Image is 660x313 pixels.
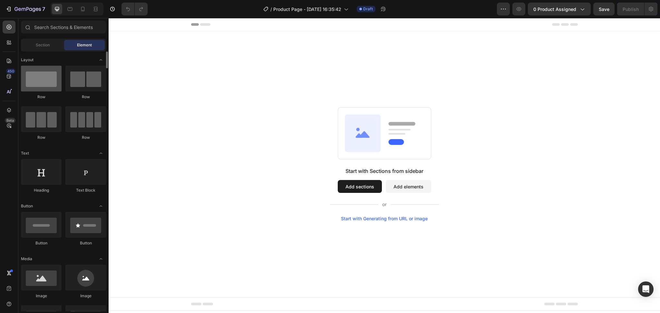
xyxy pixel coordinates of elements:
[21,203,33,209] span: Button
[528,3,591,15] button: 0 product assigned
[121,3,148,15] div: Undo/Redo
[363,6,373,12] span: Draft
[65,94,106,100] div: Row
[21,21,106,33] input: Search Sections & Elements
[21,57,34,63] span: Layout
[593,3,615,15] button: Save
[21,293,62,299] div: Image
[21,94,62,100] div: Row
[96,201,106,211] span: Toggle open
[599,6,609,12] span: Save
[42,5,45,13] p: 7
[21,240,62,246] div: Button
[21,150,29,156] span: Text
[65,293,106,299] div: Image
[65,187,106,193] div: Text Block
[270,6,272,13] span: /
[232,198,319,203] div: Start with Generating from URL or image
[533,6,576,13] span: 0 product assigned
[273,6,341,13] span: Product Page - [DATE] 16:35:42
[277,162,323,175] button: Add elements
[237,149,315,157] div: Start with Sections from sidebar
[65,240,106,246] div: Button
[3,3,48,15] button: 7
[21,135,62,140] div: Row
[21,256,32,262] span: Media
[96,55,106,65] span: Toggle open
[617,3,644,15] button: Publish
[229,162,273,175] button: Add sections
[96,254,106,264] span: Toggle open
[109,18,660,313] iframe: Design area
[6,69,15,74] div: 450
[638,281,654,297] div: Open Intercom Messenger
[96,148,106,158] span: Toggle open
[21,187,62,193] div: Heading
[77,42,92,48] span: Element
[5,118,15,123] div: Beta
[65,135,106,140] div: Row
[623,6,639,13] div: Publish
[36,42,50,48] span: Section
